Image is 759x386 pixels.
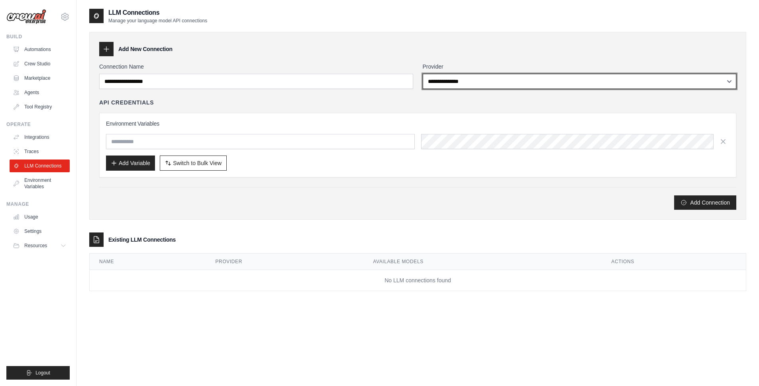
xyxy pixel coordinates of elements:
[10,145,70,158] a: Traces
[6,201,70,207] div: Manage
[10,100,70,113] a: Tool Registry
[6,33,70,40] div: Build
[6,9,46,24] img: Logo
[10,211,70,223] a: Usage
[106,120,730,128] h3: Environment Variables
[10,57,70,70] a: Crew Studio
[160,156,227,171] button: Switch to Bulk View
[10,43,70,56] a: Automations
[108,236,176,244] h3: Existing LLM Connections
[10,225,70,238] a: Settings
[118,45,173,53] h3: Add New Connection
[90,270,746,291] td: No LLM connections found
[10,86,70,99] a: Agents
[10,160,70,172] a: LLM Connections
[108,8,207,18] h2: LLM Connections
[90,254,206,270] th: Name
[99,63,413,71] label: Connection Name
[423,63,737,71] label: Provider
[35,370,50,376] span: Logout
[6,121,70,128] div: Operate
[99,98,154,106] h4: API Credentials
[173,159,222,167] span: Switch to Bulk View
[363,254,602,270] th: Available Models
[6,366,70,380] button: Logout
[108,18,207,24] p: Manage your language model API connections
[10,239,70,252] button: Resources
[10,72,70,85] a: Marketplace
[10,174,70,193] a: Environment Variables
[24,242,47,249] span: Resources
[106,156,155,171] button: Add Variable
[602,254,746,270] th: Actions
[674,195,736,210] button: Add Connection
[206,254,364,270] th: Provider
[10,131,70,144] a: Integrations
